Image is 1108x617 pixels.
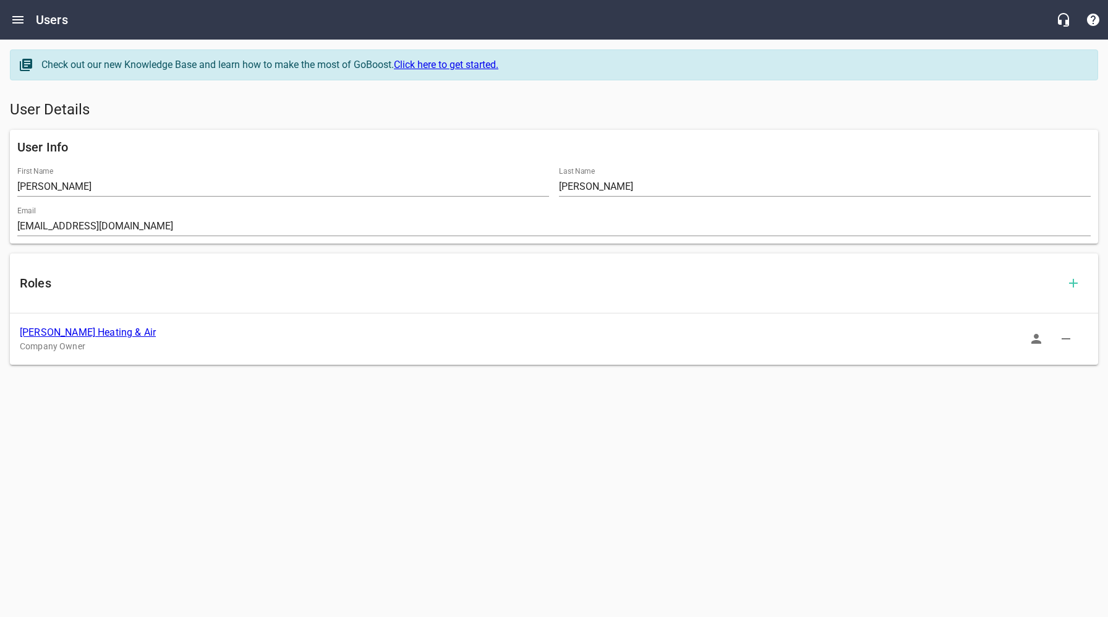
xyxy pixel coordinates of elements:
label: Email [17,207,36,215]
h6: Users [36,10,68,30]
label: First Name [17,168,53,175]
label: Last Name [559,168,595,175]
h6: User Info [17,137,1091,157]
button: Support Portal [1078,5,1108,35]
button: Open drawer [3,5,33,35]
button: Delete Role [1051,324,1081,354]
button: Live Chat [1049,5,1078,35]
button: Add Role [1059,268,1088,298]
h5: User Details [10,100,1098,120]
button: Sign In as Role [1021,324,1051,354]
h6: Roles [20,273,1059,293]
p: Company Owner [20,340,1068,353]
div: Check out our new Knowledge Base and learn how to make the most of GoBoost. [41,57,1085,72]
a: Click here to get started. [394,59,498,70]
a: [PERSON_NAME] Heating & Air [20,326,156,338]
